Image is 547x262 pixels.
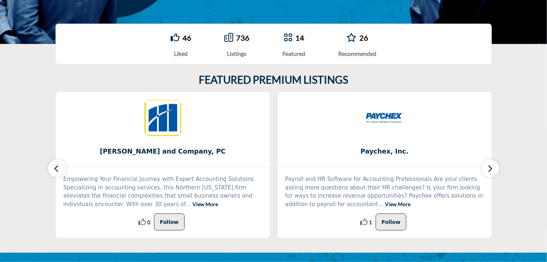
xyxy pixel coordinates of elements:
img: Paychex, Inc. [366,100,403,137]
a: 26 [359,33,368,42]
a: 46 [182,33,191,42]
p: Follow [160,218,179,226]
div: Featured [282,49,305,58]
div: Recommended [338,49,376,58]
b: Paychex, Inc. [289,142,481,161]
a: View More [192,201,218,207]
p: Empowering Your Financial Journey with Expert Accounting Solutions Specializing in accounting ser... [63,175,262,208]
span: [PERSON_NAME] and Company, PC [67,147,259,156]
span: ... [185,201,191,208]
span: 1 [369,218,372,226]
a: Go to Featured [283,33,292,43]
div: Liked [171,49,191,58]
span: Paychex, Inc. [289,147,481,156]
span: 0 [147,218,150,226]
a: 14 [295,33,304,42]
a: Go to Recommended [346,33,356,43]
b: Magone and Company, PC [67,142,259,161]
a: [PERSON_NAME] and Company, PC [56,142,270,161]
span: ... [378,201,383,208]
a: 736 [236,33,249,42]
button: Follow [376,214,406,231]
i: Go to Liked [171,33,179,42]
button: Follow [154,214,185,231]
img: Magone and Company, PC [144,100,181,137]
h2: FEATURED PREMIUM LISTINGS [199,74,348,86]
a: Paychex, Inc. [278,142,492,161]
div: Listings [224,49,249,58]
p: Follow [382,218,400,226]
p: Payroll and HR Software for Accounting Professionals Are your clients asking more questions about... [285,175,484,208]
a: View More [385,201,411,207]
